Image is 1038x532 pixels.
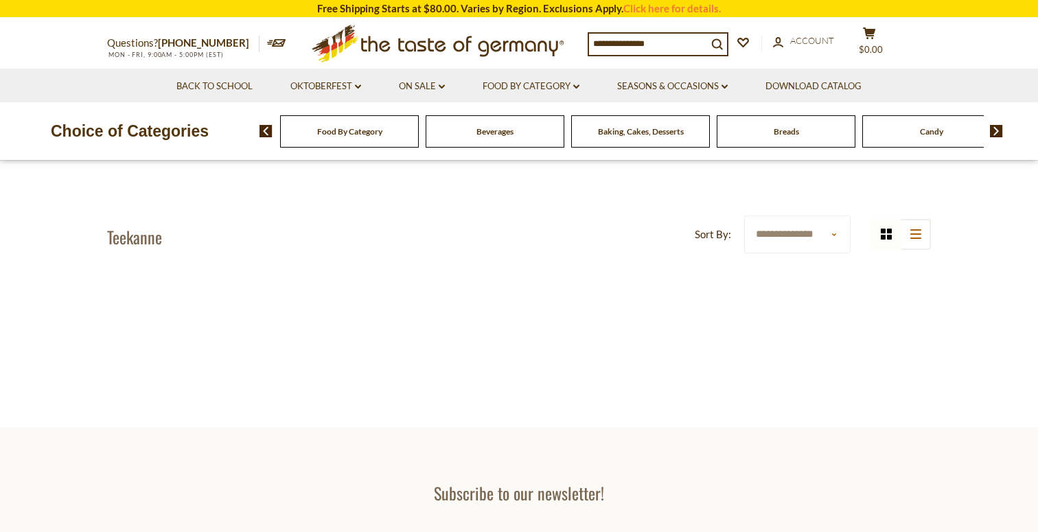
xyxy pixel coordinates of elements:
[773,34,834,49] a: Account
[317,126,382,137] a: Food By Category
[158,36,249,49] a: [PHONE_NUMBER]
[695,226,731,243] label: Sort By:
[598,126,684,137] a: Baking, Cakes, Desserts
[623,2,721,14] a: Click here for details.
[107,227,162,247] h1: Teekanne
[774,126,799,137] a: Breads
[483,79,579,94] a: Food By Category
[399,79,445,94] a: On Sale
[259,125,273,137] img: previous arrow
[107,51,224,58] span: MON - FRI, 9:00AM - 5:00PM (EST)
[318,483,720,503] h3: Subscribe to our newsletter!
[476,126,514,137] a: Beverages
[290,79,361,94] a: Oktoberfest
[790,35,834,46] span: Account
[107,34,259,52] p: Questions?
[990,125,1003,137] img: next arrow
[849,27,890,61] button: $0.00
[920,126,943,137] a: Candy
[765,79,862,94] a: Download Catalog
[617,79,728,94] a: Seasons & Occasions
[859,44,883,55] span: $0.00
[176,79,253,94] a: Back to School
